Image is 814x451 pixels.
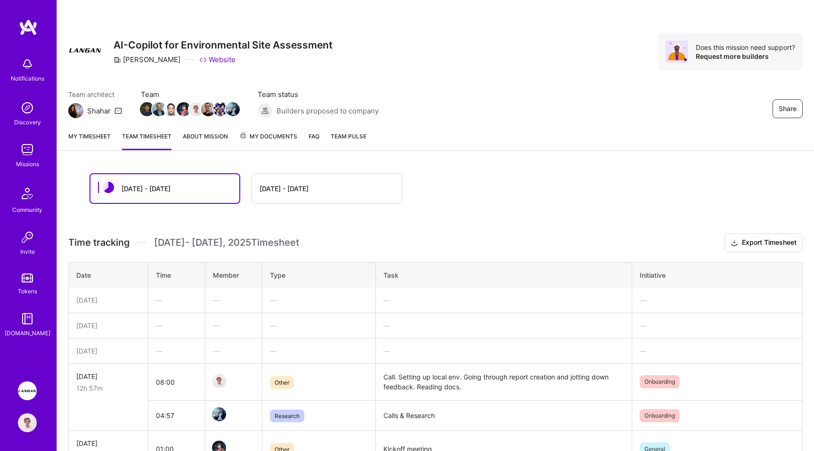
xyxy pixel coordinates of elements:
a: User Avatar [16,413,39,432]
div: — [213,321,254,330]
a: Team Member Avatar [202,101,214,117]
span: My Documents [239,131,297,142]
i: icon CompanyGray [114,56,121,64]
img: Team Member Avatar [213,102,228,116]
a: Team Member Avatar [165,101,178,117]
img: Team Member Avatar [212,407,226,421]
img: Team Member Avatar [226,102,240,116]
div: Request more builders [696,52,795,61]
a: Team Member Avatar [190,101,202,117]
span: Research [270,410,304,422]
div: 12h 57m [76,383,140,393]
img: Community [16,182,39,205]
img: Team Member Avatar [189,102,203,116]
img: guide book [18,309,37,328]
span: Time tracking [68,237,130,249]
img: Team Member Avatar [152,102,166,116]
img: User Avatar [18,413,37,432]
div: — [156,321,197,330]
div: [PERSON_NAME] [114,55,180,64]
a: Team Member Avatar [153,101,165,117]
div: — [213,295,254,305]
img: Team Member Avatar [212,374,226,388]
div: Does this mission need support? [696,43,795,52]
div: Discovery [14,117,41,127]
div: [DATE] [76,438,140,448]
img: bell [18,55,37,73]
div: Notifications [11,73,44,83]
div: — [156,346,197,356]
div: Missions [16,159,39,169]
span: Onboarding [640,375,680,388]
div: [DATE] [76,346,140,356]
img: discovery [18,98,37,117]
img: Builders proposed to company [258,103,273,118]
a: Team Pulse [331,131,366,150]
div: [DATE] [76,295,140,305]
a: Team Member Avatar [227,101,239,117]
span: [DATE] - [DATE] , 2025 Timesheet [154,237,299,249]
div: [DOMAIN_NAME] [5,328,50,338]
a: Team Member Avatar [178,101,190,117]
a: Team Member Avatar [214,101,227,117]
a: My timesheet [68,131,111,150]
span: Other [270,376,294,389]
a: Team Member Avatar [141,101,153,117]
button: Export Timesheet [724,234,803,252]
div: [DATE] [76,321,140,330]
a: Team Member Avatar [213,406,225,422]
th: Task [376,262,632,288]
th: Time [148,262,205,288]
div: [DATE] - [DATE] [122,184,171,193]
span: Builders proposed to company [277,106,379,116]
span: Onboarding [640,409,680,422]
th: Initiative [632,262,802,288]
div: Community [12,205,42,215]
img: Team Member Avatar [140,102,154,116]
a: Website [199,55,236,64]
img: Langan: AI-Copilot for Environmental Site Assessment [18,381,37,400]
a: Team Member Avatar [213,373,225,389]
div: Invite [20,247,35,257]
span: Team [141,89,239,99]
img: Team Architect [68,103,83,118]
td: Call. Setting up local env. Going through report creation and jotting down feedback. Reading docs. [376,363,632,401]
span: Team architect [68,89,122,99]
span: Team status [258,89,379,99]
div: [DATE] [76,371,140,381]
div: — [383,321,624,330]
div: — [156,295,197,305]
a: Team timesheet [122,131,171,150]
img: status icon [103,182,114,193]
div: — [270,346,368,356]
i: icon Download [731,238,738,248]
div: — [640,295,795,305]
div: Shahar [87,106,111,116]
h3: AI-Copilot for Environmental Site Assessment [114,39,333,51]
td: Calls & Research [376,401,632,431]
img: Invite [18,228,37,247]
div: — [640,321,795,330]
span: Share [779,104,797,113]
td: 04:57 [148,401,205,431]
div: — [383,295,624,305]
span: Team Pulse [331,133,366,140]
a: FAQ [309,131,319,150]
a: Langan: AI-Copilot for Environmental Site Assessment [16,381,39,400]
div: — [383,346,624,356]
th: Type [262,262,376,288]
div: — [270,295,368,305]
a: My Documents [239,131,297,150]
div: — [640,346,795,356]
td: 08:00 [148,363,205,401]
button: Share [773,99,803,118]
div: — [270,321,368,330]
img: Avatar [666,40,688,63]
div: — [213,346,254,356]
img: Team Member Avatar [201,102,215,116]
img: Company Logo [68,33,102,67]
img: teamwork [18,140,37,159]
a: About Mission [183,131,228,150]
th: Date [69,262,148,288]
th: Member [205,262,262,288]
